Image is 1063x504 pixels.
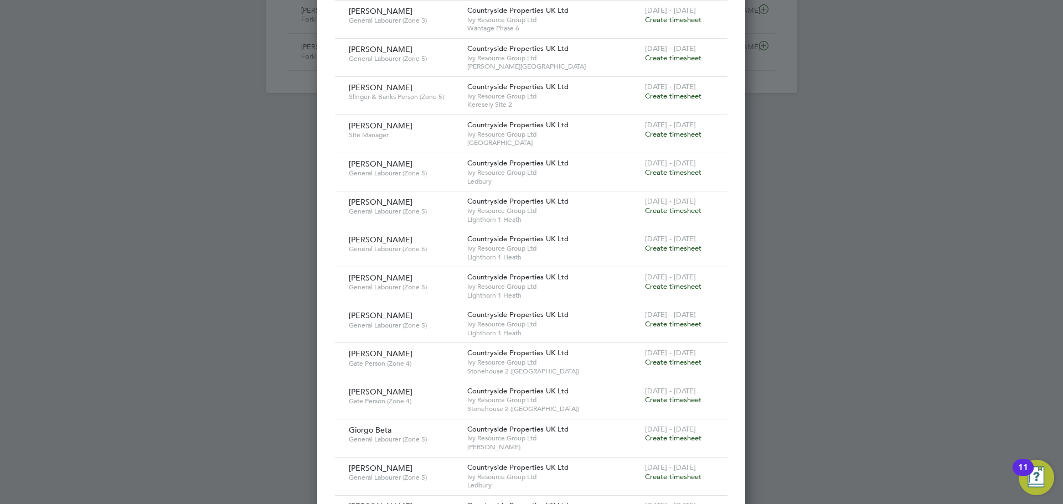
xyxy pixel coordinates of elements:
span: General Labourer (Zone 5) [349,207,459,216]
span: Ivy Resource Group Ltd [467,244,639,253]
span: [DATE] - [DATE] [645,234,696,243]
span: Create timesheet [645,282,701,291]
span: Ivy Resource Group Ltd [467,358,639,367]
span: Create timesheet [645,168,701,177]
button: Open Resource Center, 11 new notifications [1019,460,1054,495]
span: Countryside Properties UK Ltd [467,272,569,282]
span: General Labourer (Zone 5) [349,321,459,330]
span: General Labourer (Zone 5) [349,435,459,444]
span: Ivy Resource Group Ltd [467,472,639,481]
span: Lighthorn 1 Heath [467,253,639,262]
span: Countryside Properties UK Ltd [467,120,569,129]
span: Ivy Resource Group Ltd [467,92,639,101]
span: [PERSON_NAME] [349,197,412,207]
span: Giorgo Beta [349,425,391,435]
span: Wantage Phase 6 [467,24,639,33]
span: Create timesheet [645,243,701,253]
span: Countryside Properties UK Ltd [467,234,569,243]
span: Ivy Resource Group Ltd [467,206,639,215]
span: [DATE] - [DATE] [645,196,696,206]
span: Countryside Properties UK Ltd [467,424,569,434]
span: [DATE] - [DATE] [645,348,696,357]
span: [DATE] - [DATE] [645,120,696,129]
span: Ivy Resource Group Ltd [467,396,639,404]
span: [DATE] - [DATE] [645,463,696,472]
span: [PERSON_NAME][GEOGRAPHIC_DATA] [467,62,639,71]
span: Create timesheet [645,53,701,63]
span: General Labourer (Zone 5) [349,245,459,253]
span: Create timesheet [645,357,701,367]
span: Keresely Site 2 [467,100,639,109]
span: Stonehouse 2 ([GEOGRAPHIC_DATA]) [467,367,639,376]
span: Ledbury [467,481,639,490]
span: General Labourer (Zone 5) [349,283,459,292]
span: Site Manager [349,131,459,139]
span: Ivy Resource Group Ltd [467,282,639,291]
span: Create timesheet [645,91,701,101]
span: Ledbury [467,177,639,186]
span: Stonehouse 2 ([GEOGRAPHIC_DATA]) [467,404,639,413]
span: Lighthorn 1 Heath [467,215,639,224]
span: Countryside Properties UK Ltd [467,463,569,472]
span: Ivy Resource Group Ltd [467,320,639,329]
span: [DATE] - [DATE] [645,6,696,15]
span: [PERSON_NAME] [467,443,639,451]
span: General Labourer (Zone 5) [349,473,459,482]
span: Countryside Properties UK Ltd [467,386,569,396]
span: [GEOGRAPHIC_DATA] [467,138,639,147]
span: Countryside Properties UK Ltd [467,6,569,15]
span: [PERSON_NAME] [349,349,412,358]
span: Create timesheet [645,395,701,404]
span: Countryside Properties UK Ltd [467,82,569,91]
span: [DATE] - [DATE] [645,44,696,53]
span: [DATE] - [DATE] [645,386,696,396]
span: Countryside Properties UK Ltd [467,310,569,319]
span: [PERSON_NAME] [349,6,412,16]
span: Gate Person (Zone 4) [349,359,459,368]
span: Create timesheet [645,129,701,139]
span: Countryside Properties UK Ltd [467,44,569,53]
span: Ivy Resource Group Ltd [467,130,639,139]
span: [PERSON_NAME] [349,310,412,320]
span: Create timesheet [645,15,701,24]
span: Countryside Properties UK Ltd [467,158,569,168]
span: General Labourer (Zone 5) [349,54,459,63]
span: Create timesheet [645,472,701,481]
span: Slinger & Banks Person (Zone 5) [349,92,459,101]
div: 11 [1018,467,1028,482]
span: [PERSON_NAME] [349,82,412,92]
span: Ivy Resource Group Ltd [467,15,639,24]
span: [DATE] - [DATE] [645,272,696,282]
span: Lighthorn 1 Heath [467,329,639,337]
span: [PERSON_NAME] [349,273,412,283]
span: Create timesheet [645,206,701,215]
span: Ivy Resource Group Ltd [467,168,639,177]
span: [PERSON_NAME] [349,121,412,131]
span: [PERSON_NAME] [349,159,412,169]
span: [DATE] - [DATE] [645,158,696,168]
span: Lighthorn 1 Heath [467,291,639,300]
span: General Labourer (Zone 3) [349,16,459,25]
span: Gate Person (Zone 4) [349,397,459,406]
span: [DATE] - [DATE] [645,82,696,91]
span: Countryside Properties UK Ltd [467,348,569,357]
span: [DATE] - [DATE] [645,310,696,319]
span: Ivy Resource Group Ltd [467,434,639,443]
span: [PERSON_NAME] [349,235,412,245]
span: Create timesheet [645,319,701,329]
span: [PERSON_NAME] [349,387,412,397]
span: [PERSON_NAME] [349,44,412,54]
span: Ivy Resource Group Ltd [467,54,639,63]
span: General Labourer (Zone 5) [349,169,459,178]
span: [PERSON_NAME] [349,463,412,473]
span: Countryside Properties UK Ltd [467,196,569,206]
span: Create timesheet [645,433,701,443]
span: [DATE] - [DATE] [645,424,696,434]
